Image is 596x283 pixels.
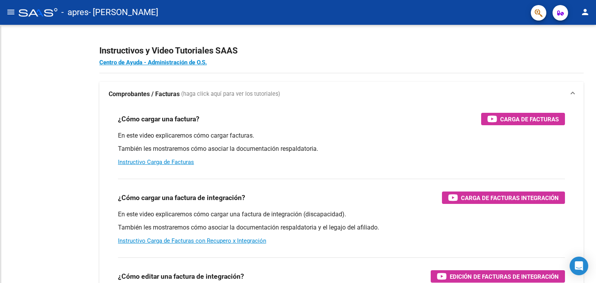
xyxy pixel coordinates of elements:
span: Carga de Facturas Integración [461,193,559,203]
p: En este video explicaremos cómo cargar facturas. [118,131,565,140]
h3: ¿Cómo cargar una factura? [118,114,199,124]
span: Edición de Facturas de integración [450,272,559,281]
span: - apres [61,4,88,21]
strong: Comprobantes / Facturas [109,90,180,98]
a: Centro de Ayuda - Administración de O.S. [99,59,207,66]
mat-icon: menu [6,7,16,17]
span: (haga click aquí para ver los tutoriales) [181,90,280,98]
span: Carga de Facturas [500,114,559,124]
h3: ¿Cómo cargar una factura de integración? [118,192,245,203]
div: Open Intercom Messenger [570,257,588,275]
a: Instructivo Carga de Facturas con Recupero x Integración [118,237,266,244]
p: En este video explicaremos cómo cargar una factura de integración (discapacidad). [118,210,565,219]
button: Carga de Facturas Integración [442,192,565,204]
p: También les mostraremos cómo asociar la documentación respaldatoria y el legajo del afiliado. [118,223,565,232]
a: Instructivo Carga de Facturas [118,159,194,166]
h2: Instructivos y Video Tutoriales SAAS [99,43,584,58]
mat-icon: person [580,7,590,17]
h3: ¿Cómo editar una factura de integración? [118,271,244,282]
span: - [PERSON_NAME] [88,4,158,21]
button: Edición de Facturas de integración [431,270,565,283]
button: Carga de Facturas [481,113,565,125]
p: También les mostraremos cómo asociar la documentación respaldatoria. [118,145,565,153]
mat-expansion-panel-header: Comprobantes / Facturas (haga click aquí para ver los tutoriales) [99,82,584,107]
